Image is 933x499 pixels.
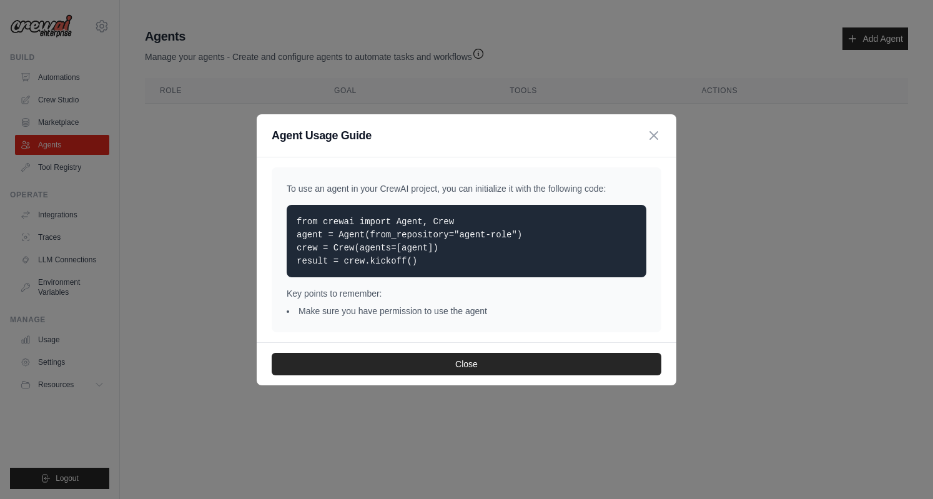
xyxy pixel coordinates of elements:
[287,305,646,317] li: Make sure you have permission to use the agent
[297,217,522,266] code: from crewai import Agent, Crew agent = Agent(from_repository="agent-role") crew = Crew(agents=[ag...
[287,182,646,195] p: To use an agent in your CrewAI project, you can initialize it with the following code:
[272,127,372,144] h3: Agent Usage Guide
[287,287,646,300] p: Key points to remember:
[272,353,661,375] button: Close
